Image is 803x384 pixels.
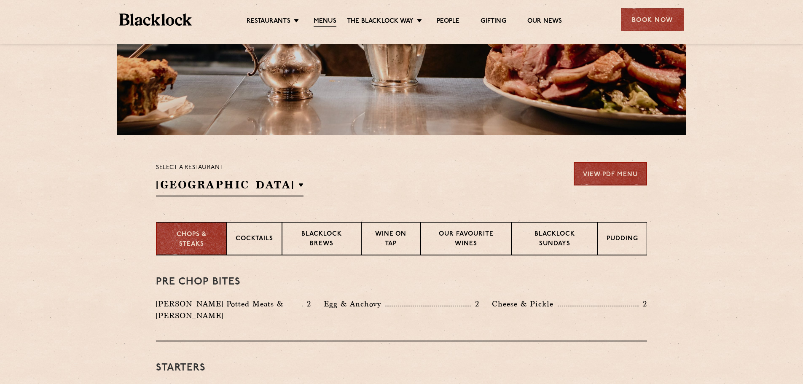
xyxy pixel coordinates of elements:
p: Chops & Steaks [165,230,218,249]
p: 2 [303,298,311,309]
h3: Starters [156,363,647,373]
a: Gifting [481,17,506,26]
p: [PERSON_NAME] Potted Meats & [PERSON_NAME] [156,298,302,322]
h2: [GEOGRAPHIC_DATA] [156,177,303,196]
p: Select a restaurant [156,162,303,173]
img: BL_Textured_Logo-footer-cropped.svg [119,13,192,26]
a: View PDF Menu [574,162,647,185]
p: 2 [639,298,647,309]
p: Wine on Tap [370,230,411,250]
p: Pudding [607,234,638,245]
p: Cheese & Pickle [492,298,558,310]
a: The Blacklock Way [347,17,414,26]
p: 2 [471,298,479,309]
a: People [437,17,459,26]
p: Egg & Anchovy [324,298,385,310]
div: Book Now [621,8,684,31]
p: Cocktails [236,234,273,245]
p: Blacklock Sundays [520,230,589,250]
p: Blacklock Brews [291,230,352,250]
p: Our favourite wines [430,230,503,250]
a: Our News [527,17,562,26]
a: Restaurants [247,17,290,26]
a: Menus [314,17,336,27]
h3: Pre Chop Bites [156,277,647,287]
